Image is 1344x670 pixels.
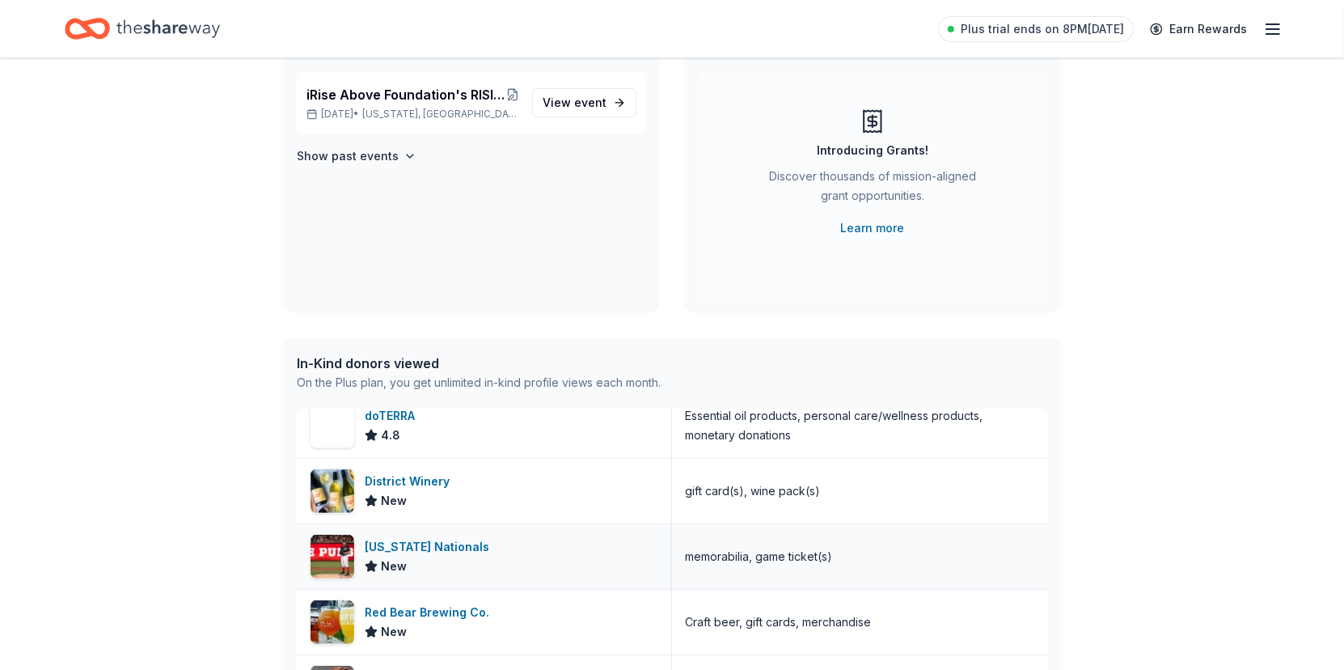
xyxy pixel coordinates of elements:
span: iRise Above Foundation's RISING ABOVE Book Launch Celebration during [MEDICAL_DATA] Awareness Month [306,85,506,104]
button: Show past events [297,146,416,166]
span: Plus trial ends on 8PM[DATE] [961,19,1124,39]
div: gift card(s), wine pack(s) [685,481,820,501]
div: On the Plus plan, you get unlimited in-kind profile views each month. [297,373,661,392]
div: Red Bear Brewing Co. [365,603,496,622]
span: View [543,93,606,112]
p: [DATE] • [306,108,519,121]
a: Earn Rewards [1140,15,1257,44]
a: View event [532,88,636,117]
div: Craft beer, gift cards, merchandise [685,613,871,632]
span: New [381,491,407,511]
img: Image for Red Bear Brewing Co. [311,600,354,644]
a: Home [65,10,220,48]
img: Image for doTERRA [311,404,354,447]
span: 4.8 [381,426,400,445]
a: Plus trial ends on 8PM[DATE] [938,16,1134,42]
span: New [381,622,407,642]
h4: Show past events [297,146,399,166]
div: memorabilia, game ticket(s) [685,547,832,566]
div: Introducing Grants! [817,141,928,160]
img: Image for District Winery [311,469,354,513]
span: event [574,95,606,109]
div: Essential oil products, personal care/wellness products, monetary donations [685,406,1034,445]
a: Learn more [841,218,905,238]
div: [US_STATE] Nationals [365,537,496,557]
img: Image for Washington Nationals [311,535,354,579]
span: New [381,557,407,576]
div: Discover thousands of mission-aligned grant opportunities. [763,167,983,212]
div: doTERRA [365,406,421,426]
span: [US_STATE], [GEOGRAPHIC_DATA] [362,108,519,121]
div: In-Kind donors viewed [297,354,661,373]
div: District Winery [365,472,456,491]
